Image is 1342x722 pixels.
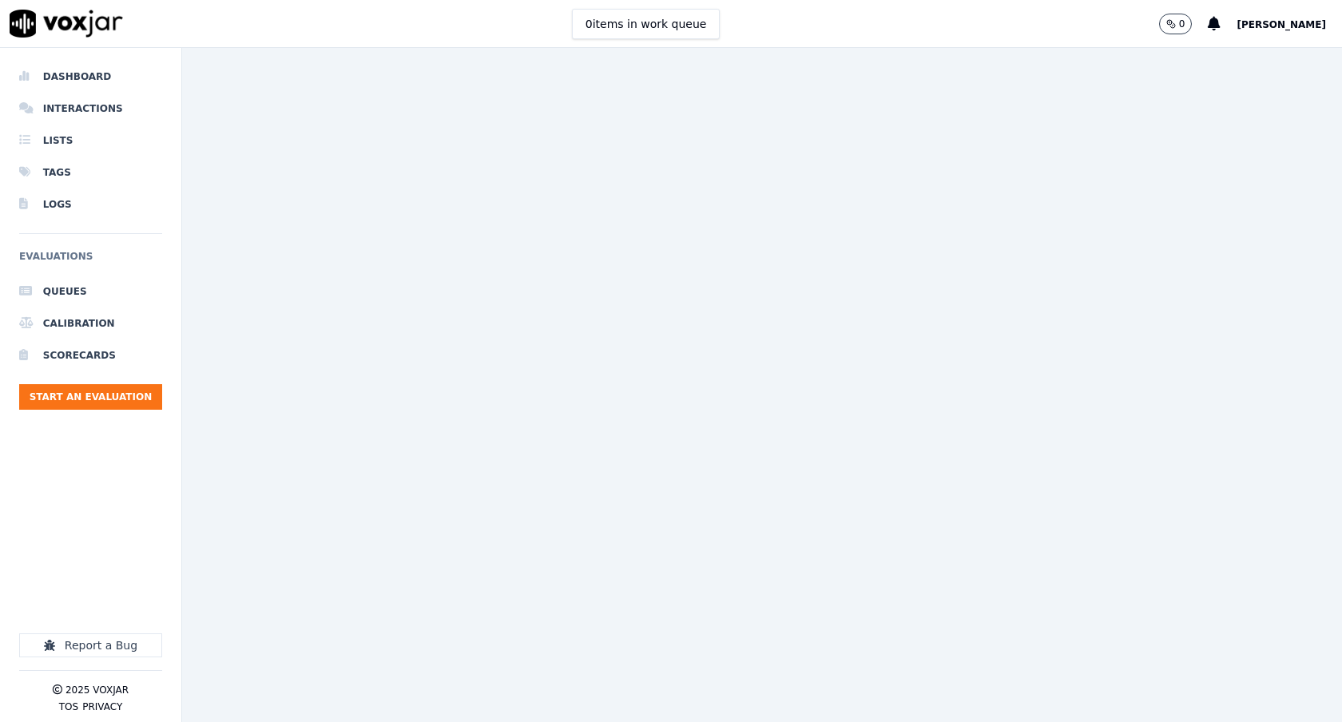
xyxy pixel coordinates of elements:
[10,10,123,38] img: voxjar logo
[19,93,162,125] a: Interactions
[19,339,162,371] a: Scorecards
[1159,14,1209,34] button: 0
[82,700,122,713] button: Privacy
[19,125,162,157] a: Lists
[19,157,162,188] a: Tags
[19,61,162,93] a: Dashboard
[19,307,162,339] a: Calibration
[1237,19,1326,30] span: [PERSON_NAME]
[19,276,162,307] a: Queues
[19,384,162,410] button: Start an Evaluation
[1237,14,1342,34] button: [PERSON_NAME]
[572,9,721,39] button: 0items in work queue
[19,633,162,657] button: Report a Bug
[19,247,162,276] h6: Evaluations
[59,700,78,713] button: TOS
[1179,18,1185,30] p: 0
[66,684,129,696] p: 2025 Voxjar
[1159,14,1193,34] button: 0
[19,188,162,220] a: Logs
